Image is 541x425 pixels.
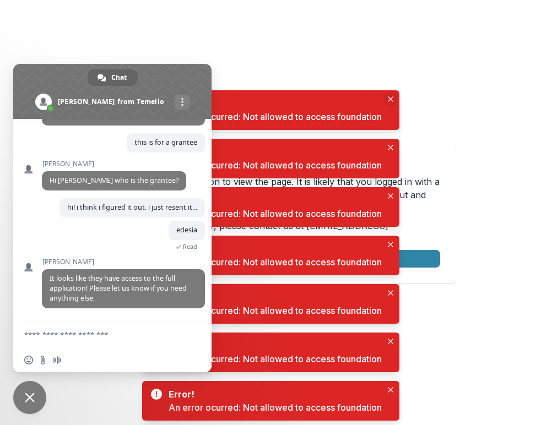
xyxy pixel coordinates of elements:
[169,207,382,220] div: An error ocurred: Not allowed to access foundation
[176,225,197,235] span: edesia
[39,356,47,364] span: Send a file
[169,401,382,414] div: An error ocurred: Not allowed to access foundation
[67,203,197,212] span: hi! i think i figured it out. i just resent it...
[24,356,33,364] span: Insert an emoji
[169,388,377,401] div: Error!
[169,255,382,269] div: An error ocurred: Not allowed to access foundation
[50,176,178,185] span: Hi [PERSON_NAME] who is the grantee?
[169,159,382,172] div: An error ocurred: Not allowed to access foundation
[384,286,397,299] button: Close
[169,194,377,207] div: Error!
[384,92,397,106] button: Close
[42,160,186,168] span: [PERSON_NAME]
[169,110,382,123] div: An error ocurred: Not allowed to access foundation
[50,274,187,303] span: It looks like they have access to the full application! Please let us know if you need anything e...
[169,242,377,255] div: Error!
[384,335,397,348] button: Close
[384,238,397,251] button: Close
[88,69,138,86] a: Chat
[169,304,382,317] div: An error ocurred: Not allowed to access foundation
[384,189,397,203] button: Close
[134,138,197,147] span: this is for a grantee
[42,258,205,266] span: [PERSON_NAME]
[183,243,197,250] span: Read
[384,141,397,154] button: Close
[102,219,440,246] p: If you think this is an error, please contact us at .
[169,352,382,366] div: An error ocurred: Not allowed to access foundation
[111,69,127,86] span: Chat
[384,383,397,396] button: Close
[24,320,178,348] textarea: Compose your message...
[169,291,377,304] div: Error!
[169,97,377,110] div: Error!
[169,339,377,352] div: Error!
[53,356,62,364] span: Audio message
[13,381,46,414] a: Close chat
[169,145,377,159] div: Error!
